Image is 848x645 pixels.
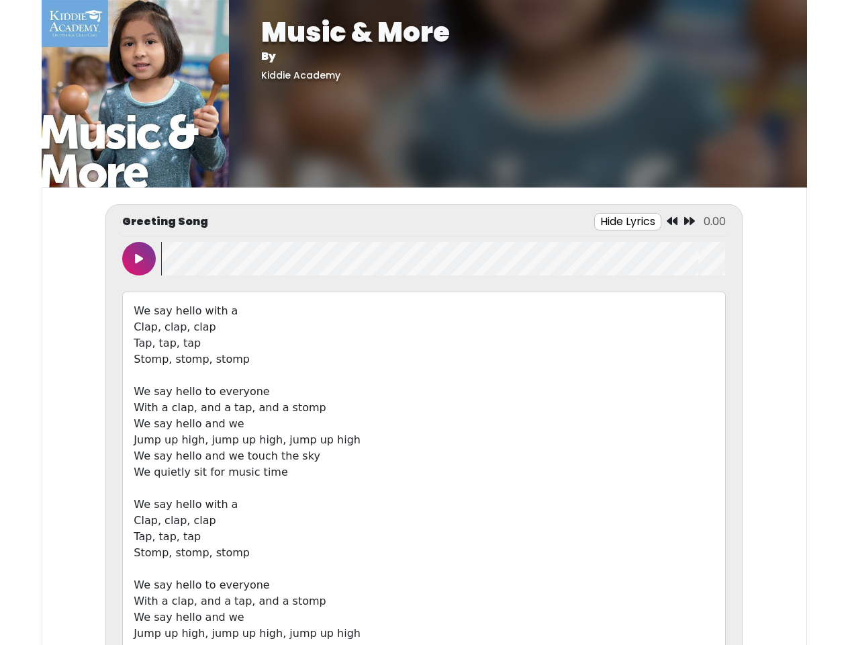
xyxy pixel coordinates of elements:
[122,214,208,230] p: Greeting Song
[594,213,661,230] button: Hide Lyrics
[261,16,775,48] h1: Music & More
[261,48,775,64] p: By
[704,214,726,229] span: 0.00
[261,70,775,81] h5: Kiddie Academy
